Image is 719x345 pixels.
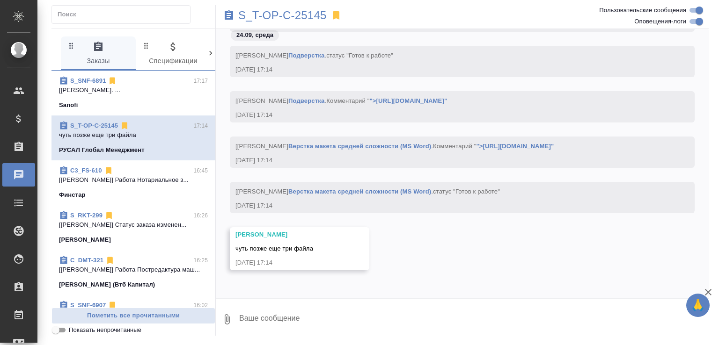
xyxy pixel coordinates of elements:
[235,143,554,150] span: [[PERSON_NAME] .
[369,97,447,104] a: ">[URL][DOMAIN_NAME]"
[288,97,324,104] a: Подверстка
[288,52,324,59] a: Подверстка
[51,115,215,160] div: S_T-OP-C-2514517:14чуть позже еще три файлаРУСАЛ Глобал Менеджмент
[599,6,686,15] span: Пользовательские сообщения
[433,143,554,150] span: Комментарий "
[59,265,208,274] p: [[PERSON_NAME]] Работа Постредактура маш...
[193,121,208,130] p: 17:14
[433,188,500,195] span: статус "Готов к работе"
[235,97,447,104] span: [[PERSON_NAME] .
[51,308,215,324] button: Пометить все прочитанными
[120,121,129,130] svg: Отписаться
[51,250,215,295] div: C_DMT-32116:25[[PERSON_NAME]] Работа Постредактура маш...[PERSON_NAME] (Втб Капитал)
[51,160,215,205] div: C3_FS-61016:45[[PERSON_NAME]] Работа Нотариальное з...Финстар
[238,11,327,20] a: S_T-OP-C-25145
[70,122,118,129] a: S_T-OP-C-25145
[108,301,117,310] svg: Отписаться
[108,76,117,86] svg: Отписаться
[51,295,215,340] div: S_SNF-690716:02[[PERSON_NAME]] Статус заказа изменен...Sanofi
[326,97,447,104] span: Комментарий "
[69,325,141,335] span: Показать непрочитанные
[235,230,337,239] div: [PERSON_NAME]
[105,256,115,265] svg: Отписаться
[235,52,393,59] span: [[PERSON_NAME] .
[235,110,662,120] div: [DATE] 17:14
[51,71,215,115] div: S_SNF-689117:17[[PERSON_NAME]. ...Sanofi
[235,201,662,210] div: [DATE] 17:14
[193,301,208,310] p: 16:02
[235,156,662,165] div: [DATE] 17:14
[690,295,706,315] span: 🙏
[59,130,208,140] p: чуть позже еще три файла
[235,65,662,74] div: [DATE] 17:14
[70,212,103,219] a: S_RKT-299
[59,175,208,185] p: [[PERSON_NAME]] Работа Нотариальное з...
[59,220,208,230] p: [[PERSON_NAME]] Статус заказа изменен...
[326,52,393,59] span: статус "Готов к работе"
[70,257,103,264] a: C_DMT-321
[58,8,190,21] input: Поиск
[634,17,686,26] span: Оповещения-логи
[66,41,130,67] span: Заказы
[59,145,145,155] p: РУСАЛ Глобал Менеджмент
[59,86,208,95] p: [[PERSON_NAME]. ...
[193,76,208,86] p: 17:17
[288,143,431,150] a: Верстка макета средней сложности (MS Word)
[70,167,102,174] a: C3_FS-610
[57,310,210,321] span: Пометить все прочитанными
[235,245,313,252] span: чуть позже еще три файла
[236,30,273,40] p: 24.09, среда
[476,143,554,150] a: ">[URL][DOMAIN_NAME]"
[59,235,111,244] p: [PERSON_NAME]
[104,211,114,220] svg: Отписаться
[59,190,86,200] p: Финстар
[235,258,337,267] div: [DATE] 17:14
[193,211,208,220] p: 16:26
[193,166,208,175] p: 16:45
[59,280,155,289] p: [PERSON_NAME] (Втб Капитал)
[686,294,710,317] button: 🙏
[193,256,208,265] p: 16:25
[235,188,500,195] span: [[PERSON_NAME] .
[288,188,431,195] a: Верстка макета средней сложности (MS Word)
[59,101,78,110] p: Sanofi
[70,77,106,84] a: S_SNF-6891
[67,41,76,50] svg: Зажми и перетащи, чтобы поменять порядок вкладок
[51,205,215,250] div: S_RKT-29916:26[[PERSON_NAME]] Статус заказа изменен...[PERSON_NAME]
[141,41,205,67] span: Спецификации
[104,166,113,175] svg: Отписаться
[70,302,106,309] a: S_SNF-6907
